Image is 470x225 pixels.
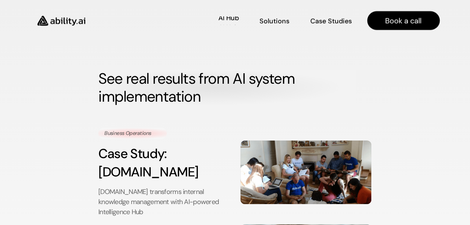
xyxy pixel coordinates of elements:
strong: See real results from AI system implementation [98,69,298,106]
p: Case Studies [310,16,351,26]
h3: Case Study: [DOMAIN_NAME] [98,144,229,181]
p: Business Operations [104,130,161,137]
a: Business OperationsCase Study: [DOMAIN_NAME][DOMAIN_NAME] transforms internal knowledge managemen... [98,128,371,217]
p: Book a call [385,15,421,26]
a: AI HubAI Hub [218,14,239,27]
p: AI Hub [218,23,238,32]
a: Book a call [367,11,439,30]
p: Solutions [259,16,289,26]
p: AI Hub [218,13,239,23]
a: Solutions [259,14,289,27]
nav: Main navigation [96,11,440,30]
a: Case Studies [310,14,352,27]
p: [DOMAIN_NAME] transforms internal knowledge management with AI-powered Intelligence Hub [98,187,229,217]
